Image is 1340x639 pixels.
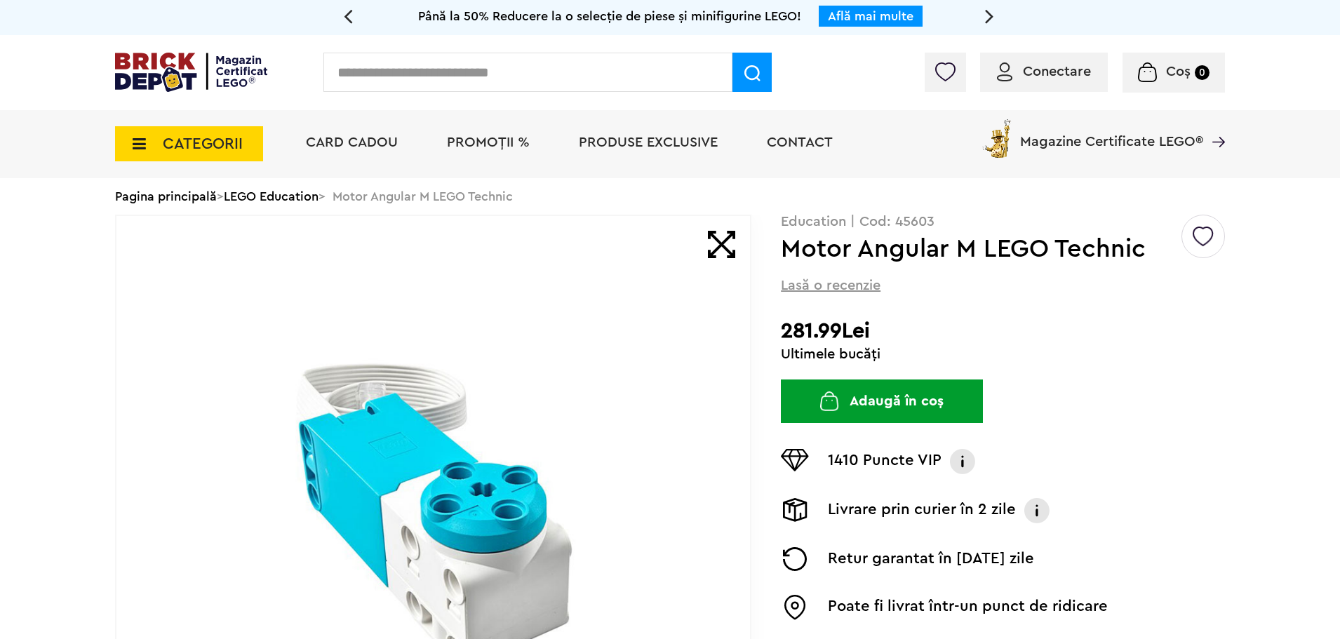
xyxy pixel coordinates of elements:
[224,190,319,203] a: LEGO Education
[163,136,243,152] span: CATEGORII
[1203,116,1225,130] a: Magazine Certificate LEGO®
[418,10,801,22] span: Până la 50% Reducere la o selecție de piese și minifigurine LEGO!
[828,10,913,22] a: Află mai multe
[781,449,809,471] img: Puncte VIP
[115,178,1225,215] div: > > Motor Angular M LEGO Technic
[447,135,530,149] a: PROMOȚII %
[1023,498,1051,523] img: Info livrare prin curier
[781,498,809,522] img: Livrare
[781,215,1225,229] p: Education | Cod: 45603
[781,595,809,620] img: Easybox
[949,449,977,474] img: Info VIP
[781,379,983,423] button: Adaugă în coș
[767,135,833,149] a: Contact
[828,498,1016,523] p: Livrare prin curier în 2 zile
[781,347,1225,361] div: Ultimele bucăți
[306,135,398,149] a: Card Cadou
[828,547,1034,571] p: Retur garantat în [DATE] zile
[828,595,1108,620] p: Poate fi livrat într-un punct de ridicare
[997,65,1091,79] a: Conectare
[1166,65,1191,79] span: Coș
[781,547,809,571] img: Returnare
[579,135,718,149] a: Produse exclusive
[115,190,217,203] a: Pagina principală
[1020,116,1203,149] span: Magazine Certificate LEGO®
[781,276,880,295] span: Lasă o recenzie
[828,449,942,474] p: 1410 Puncte VIP
[1195,65,1210,80] small: 0
[1023,65,1091,79] span: Conectare
[781,236,1179,262] h1: Motor Angular M LEGO Technic
[781,318,1225,344] h2: 281.99Lei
